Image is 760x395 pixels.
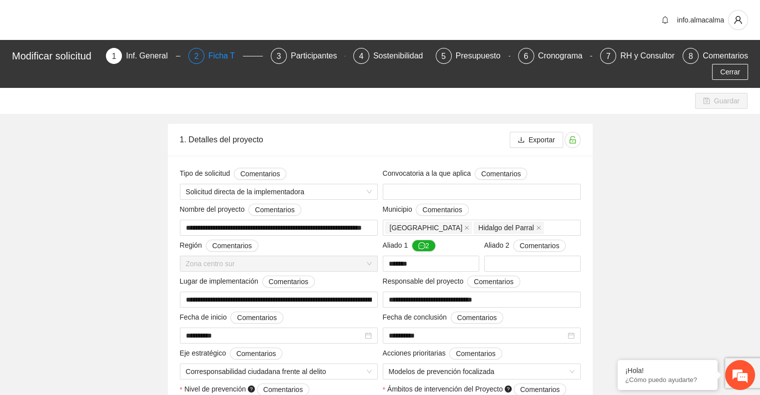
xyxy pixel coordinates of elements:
[180,125,510,154] div: 1. Detalles del proyecto
[383,348,502,360] span: Acciones prioritarias
[606,52,611,60] span: 7
[262,276,315,288] button: Lugar de implementación
[620,48,691,64] div: RH y Consultores
[474,222,543,234] span: Hidalgo del Parral
[186,184,372,199] span: Solicitud directa de la implementadora
[689,52,693,60] span: 8
[703,48,748,64] div: Comentarios
[276,52,281,60] span: 3
[255,204,294,215] span: Comentarios
[263,384,303,395] span: Comentarios
[529,134,555,145] span: Exportar
[237,312,276,323] span: Comentarios
[126,48,176,64] div: Inf. General
[474,276,513,287] span: Comentarios
[505,386,512,393] span: question-circle
[383,168,528,180] span: Convocatoria a la que aplica
[600,48,675,64] div: 7RH y Consultores
[657,12,673,28] button: bell
[467,276,520,288] button: Responsable del proyecto
[390,222,463,233] span: [GEOGRAPHIC_DATA]
[208,48,243,64] div: Ficha T
[359,52,363,60] span: 4
[520,384,560,395] span: Comentarios
[520,240,559,251] span: Comentarios
[291,48,345,64] div: Participantes
[271,48,345,64] div: 3Participantes
[180,168,287,180] span: Tipo de solicitud
[478,222,534,233] span: Hidalgo del Parral
[385,222,472,234] span: Chihuahua
[536,225,541,230] span: close
[538,48,591,64] div: Cronograma
[106,48,180,64] div: 1Inf. General
[269,276,308,287] span: Comentarios
[728,10,748,30] button: user
[484,240,566,252] span: Aliado 2
[720,66,740,77] span: Cerrar
[518,48,593,64] div: 6Cronograma
[464,225,469,230] span: close
[625,376,710,384] p: ¿Cómo puedo ayudarte?
[234,168,286,180] button: Tipo de solicitud
[449,348,502,360] button: Acciones prioritarias
[441,52,446,60] span: 5
[164,5,188,29] div: Minimizar ventana de chat en vivo
[451,312,503,324] button: Fecha de conclusión
[518,136,525,144] span: download
[212,240,252,251] span: Comentarios
[436,48,510,64] div: 5Presupuesto
[456,348,495,359] span: Comentarios
[658,16,673,24] span: bell
[457,312,497,323] span: Comentarios
[677,16,724,24] span: info.almacalma
[5,273,190,308] textarea: Escriba su mensaje y pulse “Intro”
[729,15,748,24] span: user
[416,204,468,216] button: Municipio
[683,48,748,64] div: 8Comentarios
[422,204,462,215] span: Comentarios
[513,240,566,252] button: Aliado 2
[524,52,528,60] span: 6
[481,168,521,179] span: Comentarios
[180,348,283,360] span: Eje estratégico
[248,204,301,216] button: Nombre del proyecto
[389,364,575,379] span: Modelos de prevención focalizada
[475,168,527,180] button: Convocatoria a la que aplica
[194,52,199,60] span: 2
[412,240,436,252] button: Aliado 1
[112,52,116,60] span: 1
[383,312,504,324] span: Fecha de conclusión
[418,242,425,250] span: message
[12,48,100,64] div: Modificar solicitud
[565,132,581,148] button: unlock
[625,367,710,375] div: ¡Hola!
[236,348,276,359] span: Comentarios
[186,364,372,379] span: Corresponsabilidad ciudadana frente al delito
[180,276,315,288] span: Lugar de implementación
[58,133,138,234] span: Estamos en línea.
[180,240,259,252] span: Región
[186,256,372,271] span: Zona centro sur
[248,386,255,393] span: question-circle
[230,312,283,324] button: Fecha de inicio
[510,132,563,148] button: downloadExportar
[383,240,436,252] span: Aliado 1
[383,204,469,216] span: Municipio
[180,204,301,216] span: Nombre del proyecto
[240,168,280,179] span: Comentarios
[180,312,283,324] span: Fecha de inicio
[206,240,258,252] button: Región
[383,276,520,288] span: Responsable del proyecto
[52,51,168,64] div: Chatee con nosotros ahora
[695,93,748,109] button: saveGuardar
[353,48,428,64] div: 4Sostenibilidad
[230,348,282,360] button: Eje estratégico
[373,48,431,64] div: Sostenibilidad
[712,64,748,80] button: Cerrar
[188,48,263,64] div: 2Ficha T
[565,136,580,144] span: unlock
[456,48,509,64] div: Presupuesto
